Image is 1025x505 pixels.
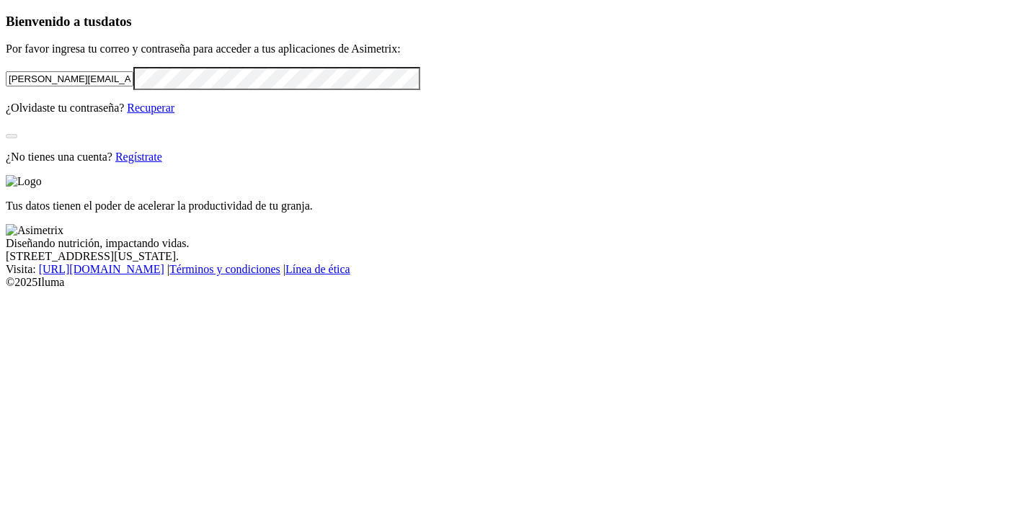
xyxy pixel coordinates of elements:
[101,14,132,29] span: datos
[6,151,1019,164] p: ¿No tienes una cuenta?
[6,276,1019,289] div: © 2025 Iluma
[6,263,1019,276] div: Visita : | |
[6,237,1019,250] div: Diseñando nutrición, impactando vidas.
[169,263,280,275] a: Términos y condiciones
[6,175,42,188] img: Logo
[115,151,162,163] a: Regístrate
[6,102,1019,115] p: ¿Olvidaste tu contraseña?
[6,14,1019,30] h3: Bienvenido a tus
[6,224,63,237] img: Asimetrix
[285,263,350,275] a: Línea de ética
[6,250,1019,263] div: [STREET_ADDRESS][US_STATE].
[6,43,1019,55] p: Por favor ingresa tu correo y contraseña para acceder a tus aplicaciones de Asimetrix:
[6,200,1019,213] p: Tus datos tienen el poder de acelerar la productividad de tu granja.
[6,71,133,86] input: Tu correo
[39,263,164,275] a: [URL][DOMAIN_NAME]
[127,102,174,114] a: Recuperar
